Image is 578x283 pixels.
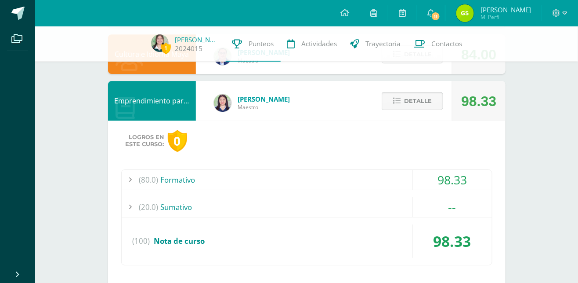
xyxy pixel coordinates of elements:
[175,44,203,53] a: 2024015
[366,39,401,48] span: Trayectoria
[413,197,492,217] div: --
[302,39,337,48] span: Actividades
[480,13,531,21] span: Mi Perfil
[413,170,492,190] div: 98.33
[404,93,432,109] span: Detalle
[108,81,196,121] div: Emprendimiento para la Productividad
[249,39,274,48] span: Punteos
[175,35,219,44] a: [PERSON_NAME]
[139,170,159,190] span: (80.0)
[122,197,492,217] div: Sumativo
[408,26,469,62] a: Contactos
[154,236,205,246] span: Nota de curso
[226,26,281,62] a: Punteos
[161,43,171,54] span: 1
[139,197,159,217] span: (20.0)
[133,224,150,258] span: (100)
[168,130,187,152] div: 0
[122,170,492,190] div: Formativo
[480,5,531,14] span: [PERSON_NAME]
[382,92,443,110] button: Detalle
[413,224,492,258] div: 98.33
[432,39,462,48] span: Contactos
[238,95,290,103] span: [PERSON_NAME]
[281,26,344,62] a: Actividades
[214,94,231,112] img: a452c7054714546f759a1a740f2e8572.png
[431,11,441,21] span: 11
[461,81,496,121] div: 98.33
[151,34,169,52] img: b456a9d1afc215b35500305efdc398e5.png
[344,26,408,62] a: Trayectoria
[126,134,164,148] span: Logros en este curso:
[238,103,290,111] span: Maestro
[456,4,474,22] img: 4f37302272b6e5e19caeb0d4110de8ad.png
